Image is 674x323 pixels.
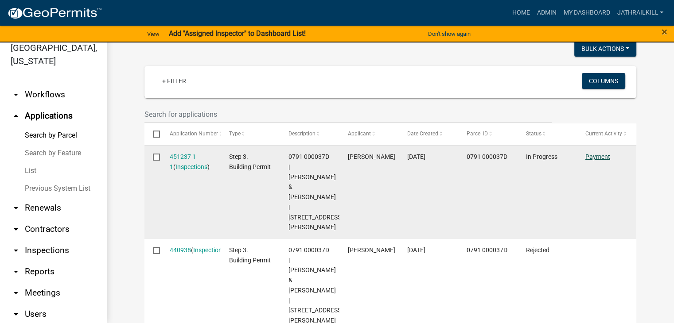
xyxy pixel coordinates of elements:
i: arrow_drop_down [11,266,21,277]
a: Inspections [193,246,225,254]
a: Home [508,4,533,21]
i: arrow_drop_down [11,288,21,298]
span: In Progress [526,153,557,160]
datatable-header-cell: Current Activity [577,123,636,145]
button: Columns [582,73,625,89]
span: Description [288,131,316,137]
a: My Dashboard [560,4,613,21]
span: 07/17/2025 [407,153,425,160]
a: 451237 1 1 [170,153,196,170]
span: Type [229,131,241,137]
i: arrow_drop_down [11,224,21,235]
a: Inspections [175,163,207,170]
datatable-header-cell: Application Number [161,123,221,145]
datatable-header-cell: Type [221,123,280,145]
datatable-header-cell: Status [518,123,577,145]
i: arrow_drop_down [11,309,21,319]
datatable-header-cell: Parcel ID [458,123,518,145]
span: × [662,26,667,38]
datatable-header-cell: Applicant [339,123,399,145]
i: arrow_drop_down [11,203,21,213]
span: Step 3. Building Permit [229,246,271,264]
strong: Add "Assigned Inspector" to Dashboard List! [168,29,305,38]
span: Jason Calhoun [348,246,395,254]
span: Jason Calhoun [348,153,395,160]
div: ( ) [170,152,212,172]
span: Parcel ID [467,131,488,137]
span: Current Activity [585,131,622,137]
i: arrow_drop_down [11,245,21,256]
datatable-header-cell: Date Created [399,123,458,145]
span: Applicant [348,131,371,137]
a: + Filter [155,73,193,89]
i: arrow_drop_up [11,111,21,121]
button: Close [662,27,667,37]
datatable-header-cell: Description [280,123,339,145]
span: Date Created [407,131,438,137]
span: 0791 000037D [467,246,507,254]
span: 06/25/2025 [407,246,425,254]
datatable-header-cell: Select [144,123,161,145]
button: Don't show again [425,27,474,41]
a: Jathrailkill [613,4,667,21]
button: Bulk Actions [574,41,636,57]
a: Admin [533,4,560,21]
a: 440938 [170,246,191,254]
input: Search for applications [144,105,552,123]
div: ( ) [170,245,212,255]
a: View [144,27,163,41]
span: 0791 000037D [467,153,507,160]
span: 0791 000037D | CALHOUN JASON & SUE | 376 HUDSON RD [288,153,343,231]
i: arrow_drop_down [11,89,21,100]
span: Status [526,131,542,137]
span: Rejected [526,246,549,254]
a: Payment [585,153,610,160]
span: Step 3. Building Permit [229,153,271,170]
span: Application Number [170,131,218,137]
